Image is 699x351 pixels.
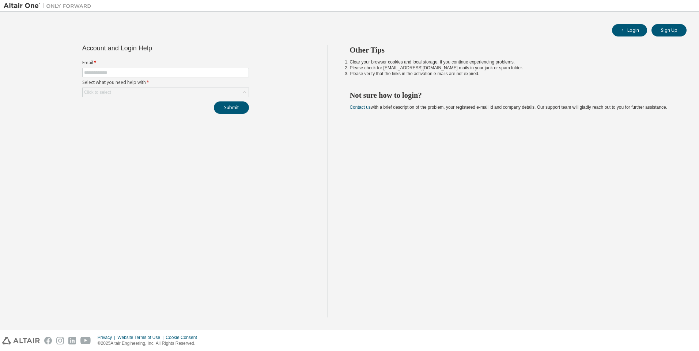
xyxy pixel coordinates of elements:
button: Sign Up [651,24,687,36]
img: instagram.svg [56,337,64,344]
li: Please check for [EMAIL_ADDRESS][DOMAIN_NAME] mails in your junk or spam folder. [350,65,674,71]
li: Please verify that the links in the activation e-mails are not expired. [350,71,674,77]
button: Submit [214,101,249,114]
div: Privacy [98,335,117,340]
button: Login [612,24,647,36]
div: Cookie Consent [166,335,201,340]
div: Click to select [83,88,249,97]
h2: Not sure how to login? [350,90,674,100]
a: Contact us [350,105,371,110]
span: with a brief description of the problem, your registered e-mail id and company details. Our suppo... [350,105,667,110]
div: Click to select [84,89,111,95]
img: facebook.svg [44,337,52,344]
p: © 2025 Altair Engineering, Inc. All Rights Reserved. [98,340,201,347]
label: Select what you need help with [82,80,249,85]
img: youtube.svg [80,337,91,344]
div: Website Terms of Use [117,335,166,340]
li: Clear your browser cookies and local storage, if you continue experiencing problems. [350,59,674,65]
img: altair_logo.svg [2,337,40,344]
div: Account and Login Help [82,45,216,51]
label: Email [82,60,249,66]
img: linkedin.svg [68,337,76,344]
img: Altair One [4,2,95,9]
h2: Other Tips [350,45,674,55]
